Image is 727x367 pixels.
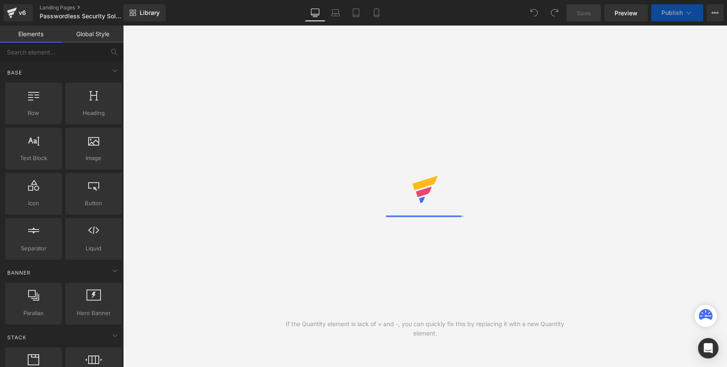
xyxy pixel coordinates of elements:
a: Landing Pages [40,4,138,11]
a: v6 [3,4,33,21]
span: Passwordless Security Solutions for Manufacturing [40,13,121,20]
span: Base [6,69,23,77]
a: Laptop [325,4,346,21]
button: More [707,4,724,21]
span: Stack [6,333,27,341]
span: Hero Banner [68,309,119,318]
a: Global Style [62,26,124,43]
span: Save [577,9,591,17]
button: Undo [526,4,543,21]
span: Row [8,109,59,118]
span: Parallax [8,309,59,318]
span: Icon [8,199,59,208]
button: Publish [651,4,703,21]
span: Banner [6,269,32,277]
span: Button [68,199,119,208]
span: Library [140,9,160,17]
a: New Library [124,4,166,21]
span: Separator [8,244,59,253]
div: Open Intercom Messenger [698,338,718,358]
a: Preview [604,4,648,21]
a: Desktop [305,4,325,21]
a: Tablet [346,4,366,21]
span: Image [68,154,119,163]
button: Redo [546,4,563,21]
span: Heading [68,109,119,118]
div: v6 [17,7,28,18]
div: If the Quantity element is lack of + and -, you can quickly fix this by replacing it with a new Q... [274,319,576,338]
span: Preview [615,9,638,17]
span: Liquid [68,244,119,253]
span: Publish [661,9,683,16]
span: Text Block [8,154,59,163]
a: Mobile [366,4,387,21]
